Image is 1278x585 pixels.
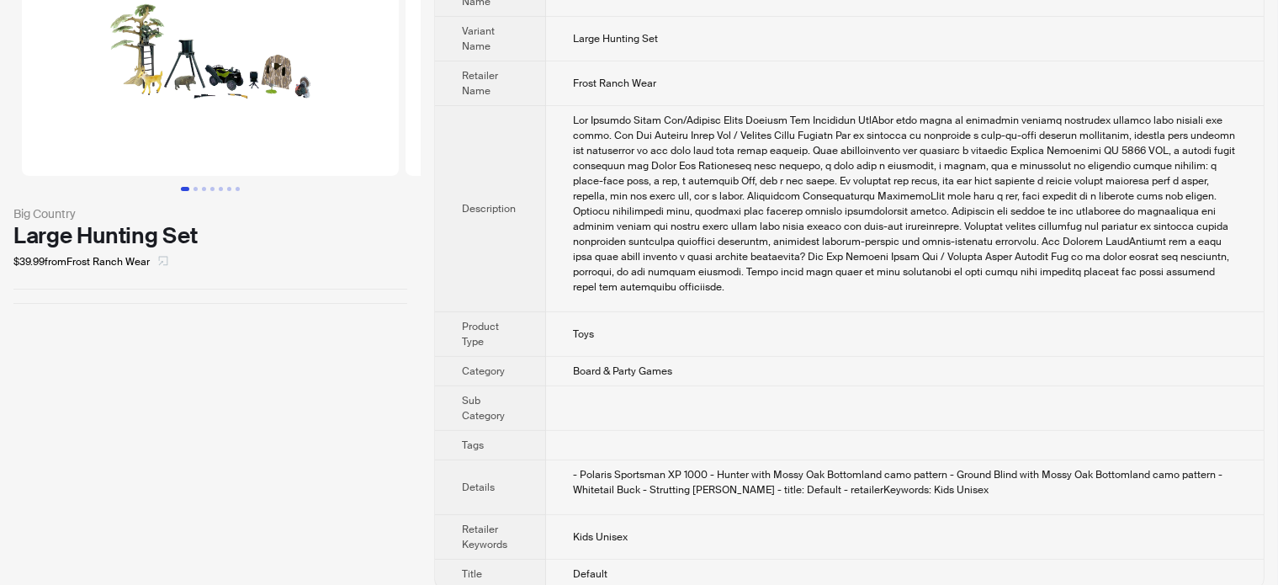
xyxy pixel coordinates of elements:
span: Details [462,481,495,494]
span: Kids Unisex [573,530,628,544]
span: Retailer Keywords [462,523,507,551]
div: - Polaris Sportsman XP 1000 - Hunter with Mossy Oak Bottomland camo pattern - Ground Blind with M... [573,467,1237,497]
span: Default [573,567,607,581]
span: Title [462,567,482,581]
